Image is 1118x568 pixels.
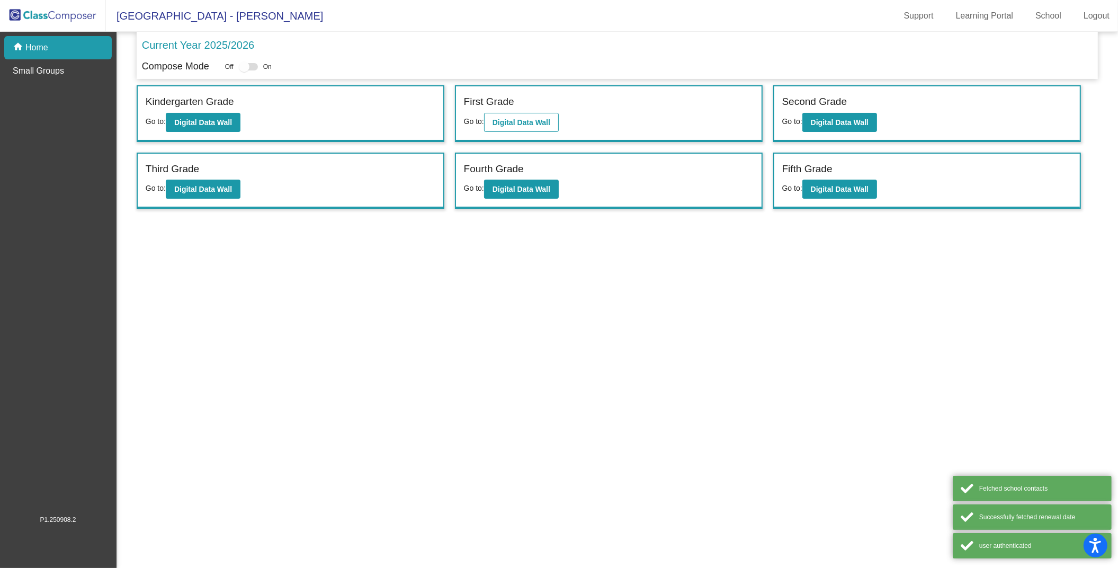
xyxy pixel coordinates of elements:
button: Digital Data Wall [166,180,240,199]
button: Digital Data Wall [802,180,877,199]
label: Third Grade [146,162,199,177]
p: Home [25,41,48,54]
span: Off [225,62,234,72]
button: Digital Data Wall [484,113,559,132]
mat-icon: home [13,41,25,54]
span: Go to: [464,184,484,192]
label: First Grade [464,94,514,110]
label: Kindergarten Grade [146,94,234,110]
b: Digital Data Wall [811,118,869,127]
span: Go to: [782,184,802,192]
button: Digital Data Wall [802,113,877,132]
span: Go to: [464,117,484,126]
button: Digital Data Wall [166,113,240,132]
b: Digital Data Wall [811,185,869,193]
a: Learning Portal [947,7,1022,24]
b: Digital Data Wall [493,185,550,193]
p: Current Year 2025/2026 [142,37,254,53]
span: [GEOGRAPHIC_DATA] - [PERSON_NAME] [106,7,323,24]
p: Small Groups [13,65,64,77]
a: Support [896,7,942,24]
a: School [1027,7,1070,24]
b: Digital Data Wall [174,118,232,127]
span: Go to: [146,184,166,192]
label: Fifth Grade [782,162,833,177]
p: Compose Mode [142,59,209,74]
span: On [263,62,272,72]
button: Digital Data Wall [484,180,559,199]
label: Second Grade [782,94,847,110]
span: Go to: [782,117,802,126]
span: Go to: [146,117,166,126]
b: Digital Data Wall [493,118,550,127]
b: Digital Data Wall [174,185,232,193]
a: Logout [1075,7,1118,24]
label: Fourth Grade [464,162,524,177]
